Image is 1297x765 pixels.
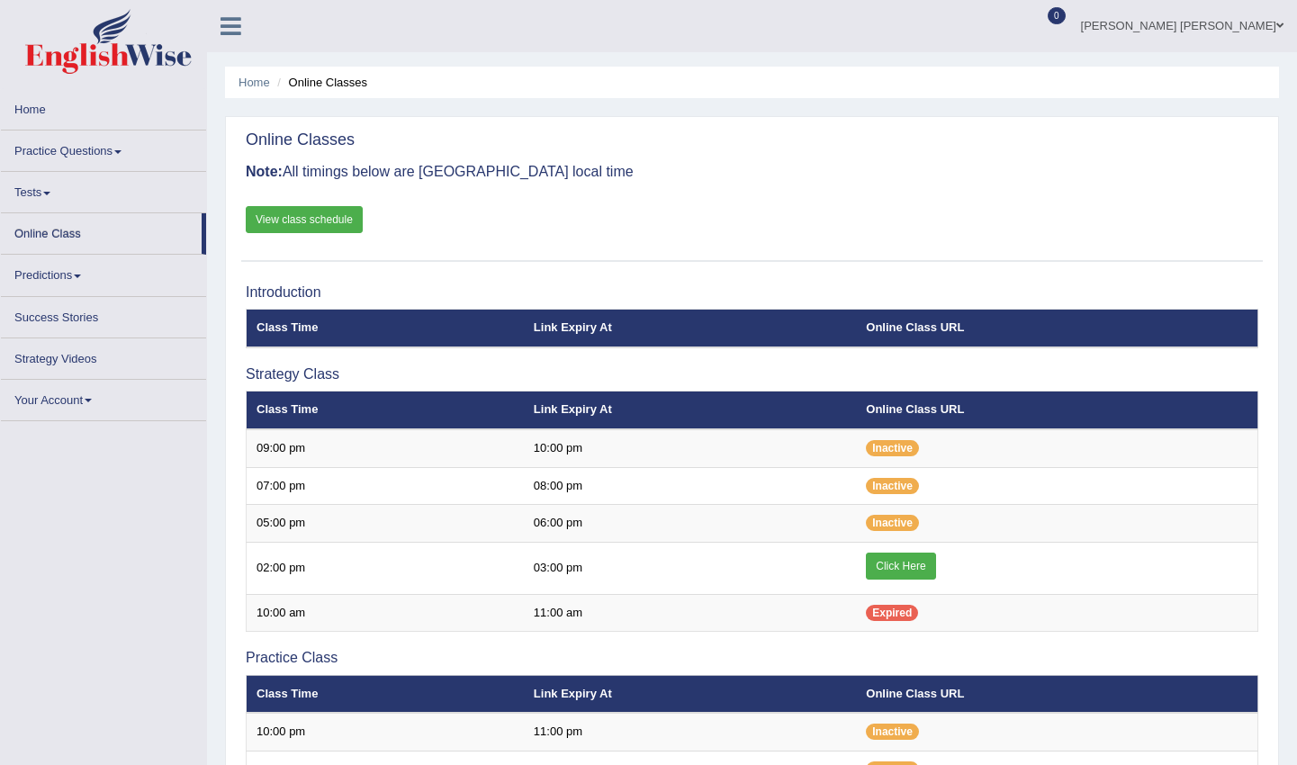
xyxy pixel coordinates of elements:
[246,131,355,149] h2: Online Classes
[246,284,1258,301] h3: Introduction
[524,467,856,505] td: 08:00 pm
[856,310,1257,347] th: Online Class URL
[524,391,856,429] th: Link Expiry At
[1048,7,1066,24] span: 0
[524,675,856,713] th: Link Expiry At
[247,594,524,632] td: 10:00 am
[246,164,1258,180] h3: All timings below are [GEOGRAPHIC_DATA] local time
[524,429,856,467] td: 10:00 pm
[246,366,1258,382] h3: Strategy Class
[866,478,919,494] span: Inactive
[239,76,270,89] a: Home
[1,213,202,248] a: Online Class
[524,713,856,751] td: 11:00 pm
[1,130,206,166] a: Practice Questions
[866,605,918,621] span: Expired
[247,675,524,713] th: Class Time
[866,553,935,580] a: Click Here
[1,89,206,124] a: Home
[1,172,206,207] a: Tests
[246,164,283,179] b: Note:
[247,391,524,429] th: Class Time
[247,542,524,594] td: 02:00 pm
[246,206,363,233] a: View class schedule
[524,505,856,543] td: 06:00 pm
[247,467,524,505] td: 07:00 pm
[247,310,524,347] th: Class Time
[866,515,919,531] span: Inactive
[1,297,206,332] a: Success Stories
[246,650,1258,666] h3: Practice Class
[247,713,524,751] td: 10:00 pm
[856,675,1257,713] th: Online Class URL
[1,338,206,373] a: Strategy Videos
[1,380,206,415] a: Your Account
[856,391,1257,429] th: Online Class URL
[524,594,856,632] td: 11:00 am
[1,255,206,290] a: Predictions
[247,429,524,467] td: 09:00 pm
[866,724,919,740] span: Inactive
[273,74,367,91] li: Online Classes
[524,310,856,347] th: Link Expiry At
[247,505,524,543] td: 05:00 pm
[524,542,856,594] td: 03:00 pm
[866,440,919,456] span: Inactive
